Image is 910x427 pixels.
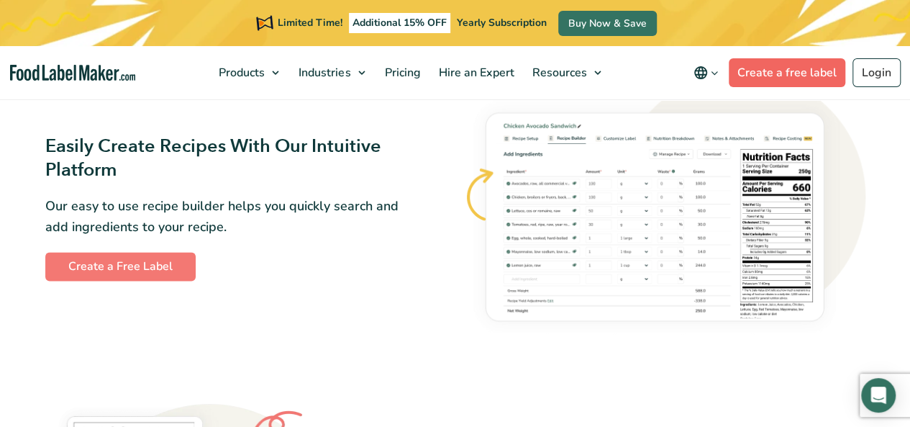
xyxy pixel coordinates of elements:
h3: Easily Create Recipes With Our Intuitive Platform [45,135,401,182]
a: Pricing [376,46,426,99]
a: Create a Free Label [45,252,196,281]
span: Industries [294,65,352,81]
a: Create a free label [729,58,845,87]
div: Open Intercom Messenger [861,378,896,413]
a: Products [210,46,286,99]
a: Hire an Expert [429,46,519,99]
a: Industries [290,46,372,99]
p: Our easy to use recipe builder helps you quickly search and add ingredients to your recipe. [45,196,401,238]
span: Hire an Expert [434,65,515,81]
span: Additional 15% OFF [349,13,450,33]
a: Login [852,58,901,87]
span: Limited Time! [278,16,342,30]
span: Yearly Subscription [457,16,547,30]
a: Buy Now & Save [558,11,657,36]
span: Resources [527,65,588,81]
a: Resources [523,46,608,99]
span: Pricing [380,65,422,81]
span: Products [214,65,266,81]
